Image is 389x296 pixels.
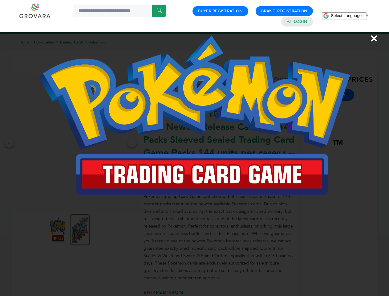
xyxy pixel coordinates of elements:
[331,13,369,18] a: Select Language​
[365,13,369,18] span: ▼
[261,8,307,14] a: Brand Registration
[198,8,243,14] a: Buyer Registration
[39,35,350,195] img: Image Preview
[74,5,166,17] input: Search a product or brand...
[331,13,362,18] span: Select Language
[294,19,307,24] a: Login
[370,30,378,47] span: ×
